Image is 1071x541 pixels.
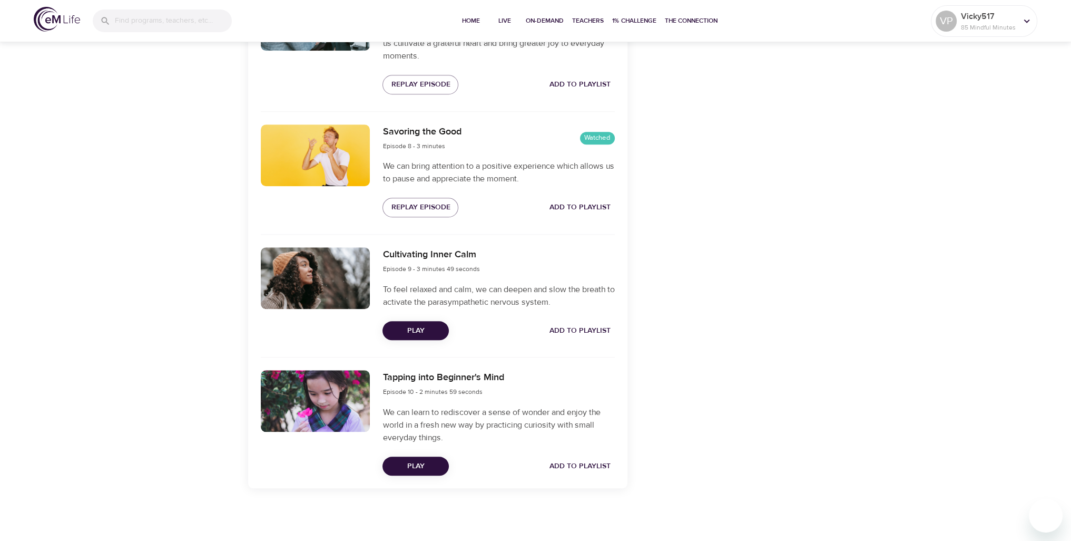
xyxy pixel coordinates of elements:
[382,75,458,94] button: Replay Episode
[34,7,80,32] img: logo
[665,15,718,26] span: The Connection
[391,201,450,214] span: Replay Episode
[382,321,449,341] button: Play
[458,15,484,26] span: Home
[382,388,482,396] span: Episode 10 - 2 minutes 59 seconds
[382,198,458,217] button: Replay Episode
[545,457,615,476] button: Add to Playlist
[382,160,614,185] p: We can bring attention to a positive experience which allows us to pause and appreciate the moment.
[391,324,440,337] span: Play
[549,201,611,214] span: Add to Playlist
[526,15,564,26] span: On-Demand
[612,15,656,26] span: 1% Challenge
[492,15,517,26] span: Live
[545,321,615,341] button: Add to Playlist
[572,15,604,26] span: Teachers
[115,9,232,32] input: Find programs, teachers, etc...
[549,460,611,473] span: Add to Playlist
[545,75,615,94] button: Add to Playlist
[382,124,461,140] h6: Savoring the Good
[382,457,449,476] button: Play
[1029,499,1063,533] iframe: Button to launch messaging window
[549,324,611,337] span: Add to Playlist
[382,24,614,62] p: The practice of bringing attention to what we appreciate helps us cultivate a grateful heart and ...
[382,142,445,150] span: Episode 8 - 3 minutes
[391,460,440,473] span: Play
[382,265,479,273] span: Episode 9 - 3 minutes 49 seconds
[961,23,1017,32] p: 85 Mindful Minutes
[382,406,614,444] p: We can learn to rediscover a sense of wonder and enjoy the world in a fresh new way by practicing...
[580,133,615,143] span: Watched
[382,247,479,263] h6: Cultivating Inner Calm
[391,78,450,91] span: Replay Episode
[382,370,504,385] h6: Tapping into Beginner's Mind
[936,11,957,32] div: VP
[961,10,1017,23] p: Vicky517
[549,78,611,91] span: Add to Playlist
[545,198,615,217] button: Add to Playlist
[382,283,614,308] p: To feel relaxed and calm, we can deepen and slow the breath to activate the parasympathetic nervo...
